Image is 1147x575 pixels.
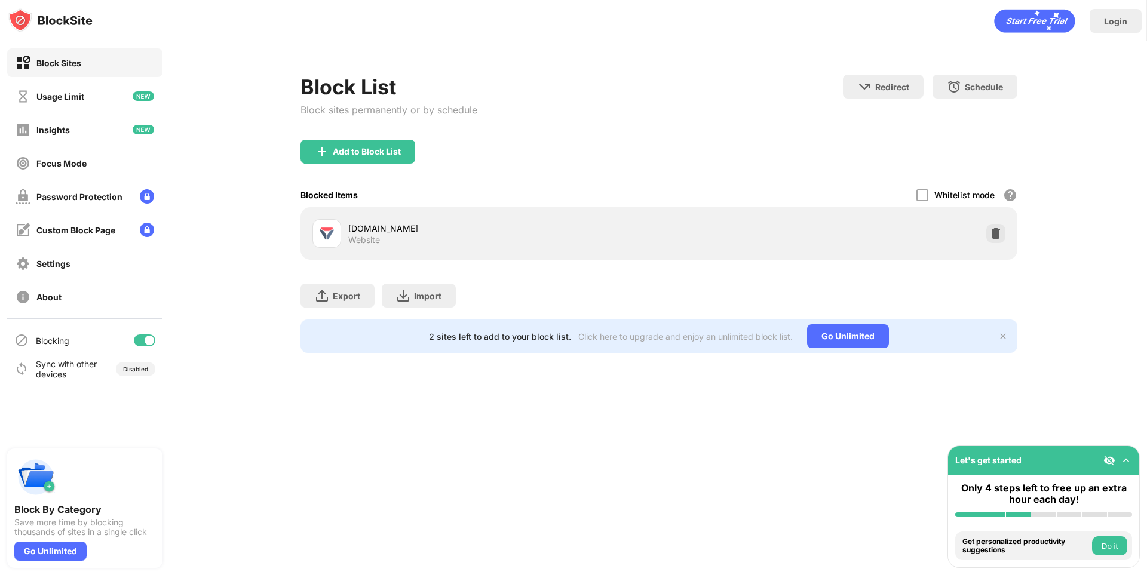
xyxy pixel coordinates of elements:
div: Block By Category [14,503,155,515]
div: [DOMAIN_NAME] [348,222,659,235]
div: Import [414,291,441,301]
img: insights-off.svg [16,122,30,137]
img: new-icon.svg [133,91,154,101]
div: Login [1104,16,1127,26]
img: logo-blocksite.svg [8,8,93,32]
div: Password Protection [36,192,122,202]
img: settings-off.svg [16,256,30,271]
div: Whitelist mode [934,190,995,200]
button: Do it [1092,536,1127,555]
img: x-button.svg [998,331,1008,341]
div: Go Unlimited [807,324,889,348]
div: Redirect [875,82,909,92]
img: favicons [320,226,334,241]
div: 2 sites left to add to your block list. [429,331,571,342]
div: Export [333,291,360,301]
img: about-off.svg [16,290,30,305]
div: Get personalized productivity suggestions [962,537,1089,555]
img: new-icon.svg [133,125,154,134]
div: Blocking [36,336,69,346]
div: Sync with other devices [36,359,97,379]
div: Website [348,235,380,245]
div: Only 4 steps left to free up an extra hour each day! [955,482,1132,505]
img: blocking-icon.svg [14,333,29,348]
img: focus-off.svg [16,156,30,171]
div: Let's get started [955,455,1022,465]
img: lock-menu.svg [140,189,154,204]
img: lock-menu.svg [140,223,154,237]
img: customize-block-page-off.svg [16,223,30,238]
div: Add to Block List [333,147,401,156]
img: block-on.svg [16,56,30,70]
div: Block sites permanently or by schedule [300,104,477,116]
div: Custom Block Page [36,225,115,235]
img: time-usage-off.svg [16,89,30,104]
div: About [36,292,62,302]
img: eye-not-visible.svg [1103,454,1115,466]
div: Go Unlimited [14,542,87,561]
div: Usage Limit [36,91,84,102]
div: Save more time by blocking thousands of sites in a single click [14,518,155,537]
img: sync-icon.svg [14,362,29,376]
div: Click here to upgrade and enjoy an unlimited block list. [578,331,793,342]
img: password-protection-off.svg [16,189,30,204]
div: Blocked Items [300,190,358,200]
img: push-categories.svg [14,456,57,499]
div: Insights [36,125,70,135]
div: Settings [36,259,70,269]
div: Schedule [965,82,1003,92]
div: Block Sites [36,58,81,68]
img: omni-setup-toggle.svg [1120,454,1132,466]
div: animation [994,9,1075,33]
div: Block List [300,75,477,99]
div: Focus Mode [36,158,87,168]
div: Disabled [123,365,148,373]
